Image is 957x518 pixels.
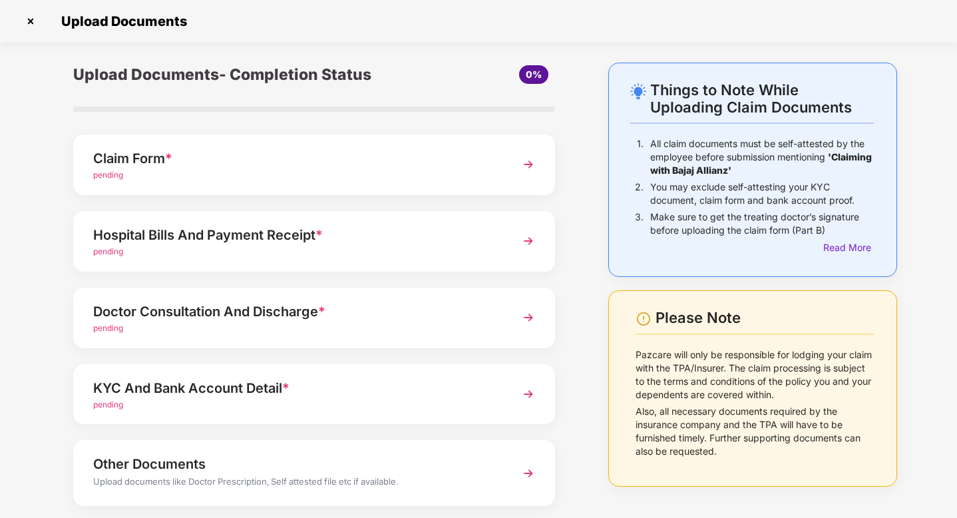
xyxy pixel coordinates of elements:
img: svg+xml;base64,PHN2ZyBpZD0iV2FybmluZ18tXzI0eDI0IiBkYXRhLW5hbWU9Ildhcm5pbmcgLSAyNHgyNCIgeG1sbnM9Im... [636,311,652,327]
img: svg+xml;base64,PHN2ZyBpZD0iTmV4dCIgeG1sbnM9Imh0dHA6Ly93d3cudzMub3JnLzIwMDAvc3ZnIiB3aWR0aD0iMzYiIG... [516,152,540,176]
p: 1. [637,137,644,177]
div: Upload Documents- Completion Status [73,63,395,87]
img: svg+xml;base64,PHN2ZyBpZD0iTmV4dCIgeG1sbnM9Imh0dHA6Ly93d3cudzMub3JnLzIwMDAvc3ZnIiB3aWR0aD0iMzYiIG... [516,461,540,485]
div: Other Documents [93,453,498,475]
p: All claim documents must be self-attested by the employee before submission mentioning [650,137,874,177]
p: Pazcare will only be responsible for lodging your claim with the TPA/Insurer. The claim processin... [636,348,874,401]
div: Hospital Bills And Payment Receipt [93,224,498,246]
img: svg+xml;base64,PHN2ZyBpZD0iTmV4dCIgeG1sbnM9Imh0dHA6Ly93d3cudzMub3JnLzIwMDAvc3ZnIiB3aWR0aD0iMzYiIG... [516,382,540,406]
p: Also, all necessary documents required by the insurance company and the TPA will have to be furni... [636,405,874,458]
img: svg+xml;base64,PHN2ZyBpZD0iTmV4dCIgeG1sbnM9Imh0dHA6Ly93d3cudzMub3JnLzIwMDAvc3ZnIiB3aWR0aD0iMzYiIG... [516,229,540,253]
span: pending [93,246,123,256]
div: Read More [823,240,874,255]
span: 0% [526,69,542,80]
p: You may exclude self-attesting your KYC document, claim form and bank account proof. [650,180,874,207]
div: KYC And Bank Account Detail [93,378,498,399]
div: Doctor Consultation And Discharge [93,301,498,322]
img: svg+xml;base64,PHN2ZyBpZD0iQ3Jvc3MtMzJ4MzIiIHhtbG5zPSJodHRwOi8vd3d3LnczLm9yZy8yMDAwL3N2ZyIgd2lkdG... [20,11,41,32]
span: pending [93,399,123,409]
div: Claim Form [93,148,498,169]
div: Upload documents like Doctor Prescription, Self attested file etc if available. [93,475,498,492]
p: 2. [635,180,644,207]
span: pending [93,170,123,180]
img: svg+xml;base64,PHN2ZyBpZD0iTmV4dCIgeG1sbnM9Imh0dHA6Ly93d3cudzMub3JnLzIwMDAvc3ZnIiB3aWR0aD0iMzYiIG... [516,306,540,330]
p: Make sure to get the treating doctor’s signature before uploading the claim form (Part B) [650,210,874,237]
div: Things to Note While Uploading Claim Documents [650,81,874,116]
span: pending [93,323,123,333]
div: Please Note [656,309,874,327]
img: svg+xml;base64,PHN2ZyB4bWxucz0iaHR0cDovL3d3dy53My5vcmcvMjAwMC9zdmciIHdpZHRoPSIyNC4wOTMiIGhlaWdodD... [630,83,646,99]
p: 3. [635,210,644,237]
span: Upload Documents [48,13,194,29]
